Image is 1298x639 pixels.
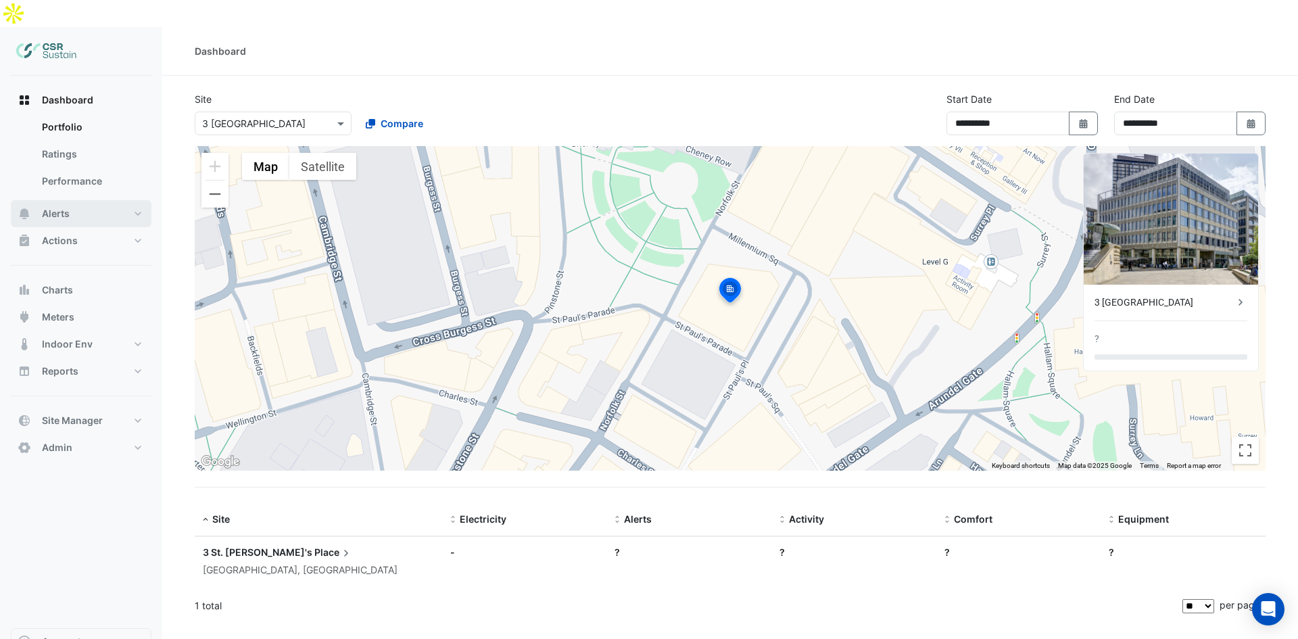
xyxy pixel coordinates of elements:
[11,227,151,254] button: Actions
[624,513,652,525] span: Alerts
[1114,92,1155,106] label: End Date
[42,441,72,454] span: Admin
[42,207,70,220] span: Alerts
[31,114,151,141] a: Portfolio
[42,310,74,324] span: Meters
[1084,153,1258,285] img: 3 St. Paul's Place
[18,337,31,351] app-icon: Indoor Env
[944,545,1093,559] div: ?
[1109,545,1257,559] div: ?
[11,407,151,434] button: Site Manager
[615,545,763,559] div: ?
[18,364,31,378] app-icon: Reports
[460,513,506,525] span: Electricity
[357,112,432,135] button: Compare
[198,453,243,471] img: Google
[42,283,73,297] span: Charts
[242,153,289,180] button: Show street map
[42,414,103,427] span: Site Manager
[18,234,31,247] app-icon: Actions
[779,545,928,559] div: ?
[31,168,151,195] a: Performance
[11,114,151,200] div: Dashboard
[18,207,31,220] app-icon: Alerts
[212,513,230,525] span: Site
[314,545,353,560] span: Place
[789,513,824,525] span: Activity
[195,44,246,58] div: Dashboard
[1245,118,1257,129] fa-icon: Select Date
[195,589,1180,623] div: 1 total
[1118,513,1169,525] span: Equipment
[11,200,151,227] button: Alerts
[201,153,229,180] button: Zoom in
[11,87,151,114] button: Dashboard
[203,563,434,578] div: [GEOGRAPHIC_DATA], [GEOGRAPHIC_DATA]
[1095,295,1234,310] div: 3 [GEOGRAPHIC_DATA]
[11,331,151,358] button: Indoor Env
[42,364,78,378] span: Reports
[1220,599,1260,611] span: per page
[18,441,31,454] app-icon: Admin
[1058,462,1132,469] span: Map data ©2025 Google
[1140,462,1159,469] a: Terms (opens in new tab)
[18,310,31,324] app-icon: Meters
[201,181,229,208] button: Zoom out
[11,304,151,331] button: Meters
[11,277,151,304] button: Charts
[16,38,77,65] img: Company Logo
[42,337,93,351] span: Indoor Env
[195,92,212,106] label: Site
[1078,118,1090,129] fa-icon: Select Date
[31,141,151,168] a: Ratings
[1232,437,1259,464] button: Toggle fullscreen view
[992,461,1050,471] button: Keyboard shortcuts
[198,453,243,471] a: Open this area in Google Maps (opens a new window)
[18,414,31,427] app-icon: Site Manager
[946,92,992,106] label: Start Date
[18,283,31,297] app-icon: Charts
[1252,593,1284,625] div: Open Intercom Messenger
[1095,332,1099,346] div: ?
[954,513,992,525] span: Comfort
[450,545,599,559] div: -
[42,234,78,247] span: Actions
[42,93,93,107] span: Dashboard
[11,434,151,461] button: Admin
[289,153,356,180] button: Show satellite imagery
[715,276,745,308] img: site-pin-selected.svg
[203,546,312,558] span: 3 St. [PERSON_NAME]'s
[11,358,151,385] button: Reports
[381,116,423,131] span: Compare
[18,93,31,107] app-icon: Dashboard
[1167,462,1221,469] a: Report a map error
